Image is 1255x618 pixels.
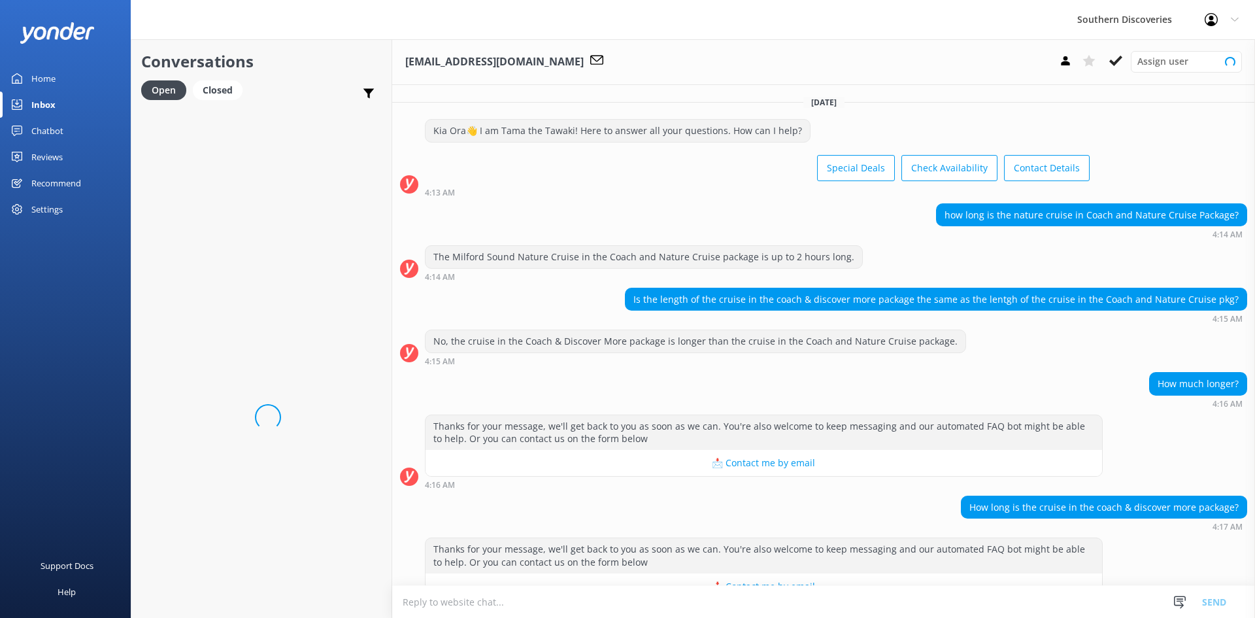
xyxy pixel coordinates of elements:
[425,358,455,366] strong: 4:15 AM
[58,579,76,605] div: Help
[426,415,1102,450] div: Thanks for your message, we'll get back to you as soon as we can. You're also welcome to keep mes...
[41,553,93,579] div: Support Docs
[426,450,1102,476] button: 📩 Contact me by email
[936,230,1247,239] div: Sep 01 2025 04:14am (UTC +12:00) Pacific/Auckland
[425,189,455,197] strong: 4:13 AM
[817,155,895,181] button: Special Deals
[425,481,455,489] strong: 4:16 AM
[193,80,243,100] div: Closed
[141,80,186,100] div: Open
[1149,399,1247,408] div: Sep 01 2025 04:16am (UTC +12:00) Pacific/Auckland
[31,144,63,170] div: Reviews
[1213,400,1243,408] strong: 4:16 AM
[426,330,965,352] div: No, the cruise in the Coach & Discover More package is longer than the cruise in the Coach and Na...
[626,288,1247,311] div: Is the length of the cruise in the coach & discover more package the same as the lentgh of the cr...
[426,120,810,142] div: Kia Ora👋 I am Tama the Tawaki! Here to answer all your questions. How can I help?
[425,188,1090,197] div: Sep 01 2025 04:13am (UTC +12:00) Pacific/Auckland
[1131,51,1242,72] div: Assign User
[961,522,1247,531] div: Sep 01 2025 04:17am (UTC +12:00) Pacific/Auckland
[901,155,997,181] button: Check Availability
[425,273,455,281] strong: 4:14 AM
[425,480,1103,489] div: Sep 01 2025 04:16am (UTC +12:00) Pacific/Auckland
[1213,523,1243,531] strong: 4:17 AM
[31,92,56,118] div: Inbox
[1213,315,1243,323] strong: 4:15 AM
[31,65,56,92] div: Home
[141,49,382,74] h2: Conversations
[405,54,584,71] h3: [EMAIL_ADDRESS][DOMAIN_NAME]
[1004,155,1090,181] button: Contact Details
[141,82,193,97] a: Open
[1150,373,1247,395] div: How much longer?
[193,82,249,97] a: Closed
[1137,54,1188,69] span: Assign user
[1213,231,1243,239] strong: 4:14 AM
[20,22,95,44] img: yonder-white-logo.png
[31,170,81,196] div: Recommend
[31,196,63,222] div: Settings
[962,496,1247,519] div: How long is the cruise in the coach & discover more package?
[31,118,63,144] div: Chatbot
[426,246,862,268] div: The Milford Sound Nature Cruise in the Coach and Nature Cruise package is up to 2 hours long.
[937,204,1247,226] div: how long is the nature cruise in Coach and Nature Cruise Package?
[426,574,1102,600] button: 📩 Contact me by email
[426,538,1102,573] div: Thanks for your message, we'll get back to you as soon as we can. You're also welcome to keep mes...
[425,356,966,366] div: Sep 01 2025 04:15am (UTC +12:00) Pacific/Auckland
[803,97,845,108] span: [DATE]
[425,272,863,281] div: Sep 01 2025 04:14am (UTC +12:00) Pacific/Auckland
[625,314,1247,323] div: Sep 01 2025 04:15am (UTC +12:00) Pacific/Auckland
